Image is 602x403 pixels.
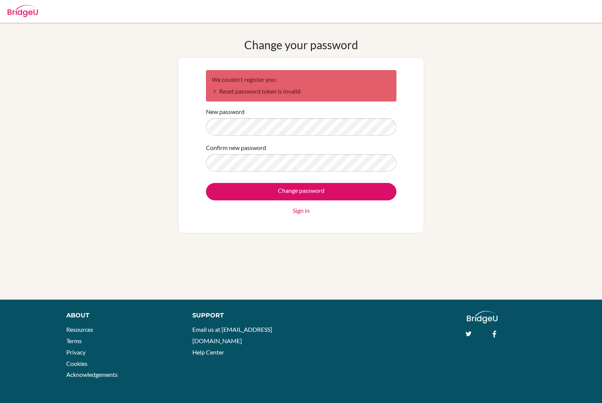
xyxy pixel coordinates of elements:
a: Sign in [293,206,310,215]
a: Cookies [66,360,87,367]
h1: Change your password [244,38,358,52]
div: About [66,311,175,320]
a: Terms [66,337,82,344]
label: New password [206,107,245,116]
a: Acknowledgements [66,371,118,378]
a: Resources [66,326,93,333]
h2: We couldn't register you: [212,76,391,83]
a: Help Center [192,348,224,356]
li: Reset password token is invalid [212,87,391,96]
input: Change password [206,183,396,200]
div: Support [192,311,293,320]
a: Privacy [66,348,86,356]
a: Email us at [EMAIL_ADDRESS][DOMAIN_NAME] [192,326,272,344]
img: logo_white@2x-f4f0deed5e89b7ecb1c2cc34c3e3d731f90f0f143d5ea2071677605dd97b5244.png [467,311,498,323]
label: Confirm new password [206,143,266,152]
img: Bridge-U [8,5,38,17]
